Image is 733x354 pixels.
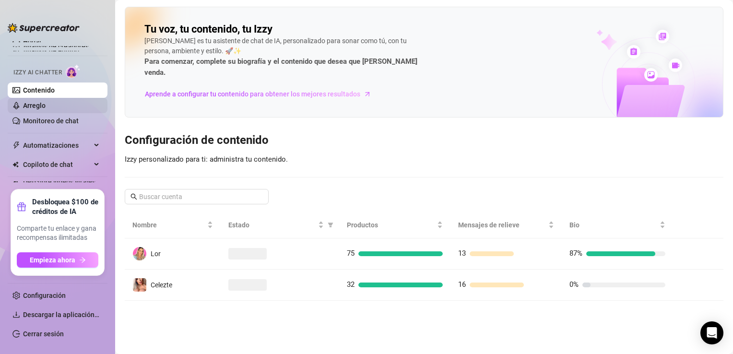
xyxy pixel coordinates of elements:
a: Arreglo [23,102,46,109]
span: 75 [347,249,355,258]
span: Productos [347,220,435,230]
strong: Desbloquea $100 de créditos de IA [32,197,98,216]
span: regalo [17,202,26,212]
a: Análisis de creadores [23,39,100,54]
a: Contenido [23,86,55,94]
font: [PERSON_NAME] es tu asistente de chat de IA, personalizado para sonar como tú, con tu persona, am... [144,36,432,56]
span: Lor [151,250,161,258]
span: Estado [228,220,316,230]
span: Descargar la aplicación de escritorio [23,311,134,319]
span: flecha derecha [79,257,86,263]
a: Cerrar sesión [23,330,64,338]
th: Bio [562,212,673,238]
span: Celezte [151,281,172,289]
span: Empieza ahora [30,256,75,264]
span: buscar [130,193,137,200]
img: Celezte [133,278,146,292]
h3: Configuración de contenido [125,133,723,148]
span: Izzy AI Chatter [13,68,62,77]
h2: Tu voz, tu contenido, tu Izzy [144,23,272,36]
th: Nombre [125,212,221,238]
div: Abra Intercom Messenger [700,321,723,344]
img: ai-chatter-content-library-cLFOSyPT.png [574,19,723,117]
a: Análisis de equipo [23,47,79,55]
span: 0% [569,280,579,289]
strong: Para comenzar, complete su biografía y el contenido que desea que [PERSON_NAME] venda. [144,57,417,77]
input: Buscar cuenta [139,191,255,202]
span: descargar [12,311,20,319]
th: Productos [339,212,450,238]
a: Monitoreo de chat [23,117,79,125]
span: 87% [569,249,582,258]
span: 16 [458,280,466,289]
span: 13 [458,249,466,258]
img: logo-BBDzfeDw.svg [8,23,80,33]
span: rayo [12,142,20,149]
th: Estado [221,212,339,238]
span: Copiloto de chat [23,157,91,172]
span: Comparte tu enlace y gana recompensas ilimitadas [17,224,98,243]
img: Lor [133,247,146,260]
a: Descubre videos virales [23,178,95,186]
span: Nombre [132,220,205,230]
th: Mensajes de relieve [450,212,562,238]
span: Bio [569,220,658,230]
a: Configuración [23,292,66,299]
img: Charla de IA [66,64,81,78]
span: flecha derecha [363,89,372,99]
button: Empieza ahoraflecha derecha [17,252,98,268]
span: filtro [326,218,335,232]
a: Hogar [23,38,42,46]
img: Copiloto de chat [12,161,19,168]
span: Aprende a configurar tu contenido para obtener los mejores resultados [145,89,360,99]
a: Aprende a configurar tu contenido para obtener los mejores resultados [144,86,378,102]
span: Mensajes de relieve [458,220,546,230]
span: Izzy personalizado para ti: administra tu contenido. [125,155,288,164]
span: Automatizaciones [23,138,91,153]
span: filtro [328,222,333,228]
span: 32 [347,280,355,289]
